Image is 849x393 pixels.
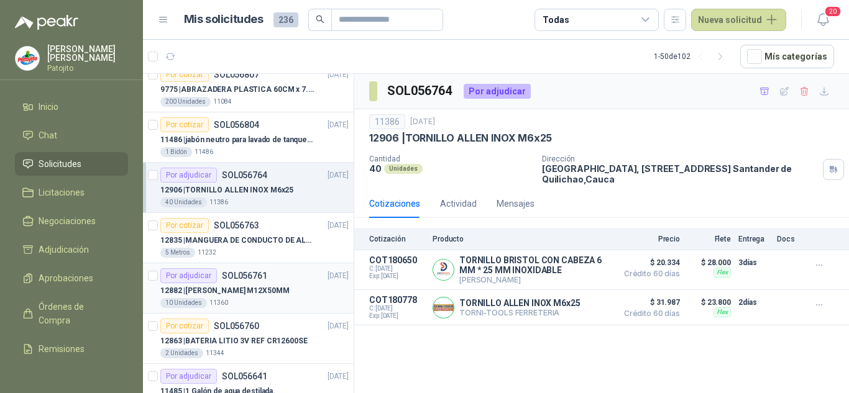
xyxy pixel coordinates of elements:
p: [DATE] [328,169,349,181]
p: Flete [687,235,731,243]
p: Patojito [47,65,128,72]
span: Negociaciones [39,214,96,228]
div: Por adjudicar [160,268,217,283]
p: SOL056763 [214,221,259,230]
div: Mensajes [497,197,535,210]
p: 12863 | BATERIA LITIO 3V REF CR12600SE [160,335,308,347]
a: Solicitudes [15,152,128,176]
div: Por cotizar [160,117,209,132]
p: 11486 [195,147,213,157]
p: Entrega [738,235,769,243]
p: 11360 [209,298,228,308]
span: $ 20.334 [618,255,680,270]
div: Por adjudicar [464,84,531,99]
p: 2 días [738,295,769,310]
div: 10 Unidades [160,298,207,308]
p: 11232 [198,248,216,258]
h1: Mis solicitudes [184,11,264,29]
a: Por cotizarSOL056760[DATE] 12863 |BATERIA LITIO 3V REF CR12600SE2 Unidades11344 [143,314,354,364]
span: Exp: [DATE] [369,273,425,280]
div: Por adjudicar [160,369,217,384]
p: 11486 | jabón neutro para lavado de tanques y maquinas. [160,134,315,146]
a: Por cotizarSOL056763[DATE] 12835 |MANGUERA DE CONDUCTO DE ALAMBRE [PERSON_NAME] PU5 Metros11232 [143,213,354,263]
p: 40 [369,163,382,174]
span: Órdenes de Compra [39,300,116,327]
span: Inicio [39,100,58,114]
span: 236 [273,12,298,27]
img: Company Logo [16,47,39,70]
p: 3 días [738,255,769,270]
a: Inicio [15,95,128,119]
p: SOL056764 [222,171,267,179]
img: Company Logo [433,297,454,318]
div: 1 - 50 de 102 [654,47,730,66]
p: Docs [777,235,802,243]
button: Nueva solicitud [691,9,786,31]
div: 40 Unidades [160,197,207,207]
img: Logo peakr [15,15,78,30]
span: Solicitudes [39,157,81,171]
p: 12835 | MANGUERA DE CONDUCTO DE ALAMBRE [PERSON_NAME] PU [160,235,315,246]
p: 11084 [213,97,232,107]
p: [PERSON_NAME] [459,275,610,284]
p: [DATE] [328,220,349,232]
p: 12906 | TORNILLO ALLEN INOX M6x25 [369,132,552,145]
p: Cotización [369,235,425,243]
div: 2 Unidades [160,348,203,358]
span: search [316,15,324,24]
p: 12882 | [PERSON_NAME] M12X50MM [160,285,290,297]
a: Aprobaciones [15,266,128,290]
a: Negociaciones [15,209,128,233]
span: Chat [39,129,57,142]
p: Dirección [542,155,818,163]
p: SOL056760 [214,322,259,330]
span: Crédito 60 días [618,310,680,317]
p: SOL056641 [222,372,267,381]
p: 11386 [209,197,228,207]
a: Adjudicación [15,238,128,261]
p: Cantidad [369,155,532,163]
span: Aprobaciones [39,271,93,285]
div: Cotizaciones [369,197,420,210]
p: [GEOGRAPHIC_DATA], [STREET_ADDRESS] Santander de Quilichao , Cauca [542,163,818,184]
a: Licitaciones [15,181,128,204]
p: [DATE] [328,270,349,282]
p: SOL056761 [222,271,267,280]
span: Exp: [DATE] [369,312,425,320]
p: [DATE] [328,119,349,131]
span: $ 31.987 [618,295,680,310]
p: COT180778 [369,295,425,305]
p: 11344 [206,348,224,358]
a: Por adjudicarSOL056764[DATE] 12906 |TORNILLO ALLEN INOX M6x2540 Unidades11386 [143,163,354,213]
img: Company Logo [433,260,454,280]
p: [DATE] [328,69,349,81]
a: Órdenes de Compra [15,295,128,332]
p: $ 23.800 [687,295,731,310]
p: Precio [618,235,680,243]
a: Remisiones [15,337,128,361]
span: Adjudicación [39,243,89,256]
p: [DATE] [328,320,349,332]
div: Flex [714,268,731,278]
div: Por cotizar [160,218,209,233]
div: 5 Metros [160,248,195,258]
p: [DATE] [410,116,435,128]
div: Unidades [384,164,423,174]
p: [DATE] [328,371,349,382]
span: C: [DATE] [369,305,425,312]
a: Por adjudicarSOL056761[DATE] 12882 |[PERSON_NAME] M12X50MM10 Unidades11360 [143,263,354,314]
p: COT180650 [369,255,425,265]
span: 20 [824,6,842,17]
p: SOL056804 [214,120,259,129]
a: Por cotizarSOL056807[DATE] 9775 |ABRAZADERA PLASTICA 60CM x 7.6MM ANCHA200 Unidades11084 [143,62,354,112]
p: TORNILLO ALLEN INOX M6x25 [459,298,581,308]
p: [PERSON_NAME] [PERSON_NAME] [47,45,128,62]
button: 20 [812,9,834,31]
span: C: [DATE] [369,265,425,273]
p: Producto [433,235,610,243]
div: Todas [543,13,569,27]
a: Por cotizarSOL056804[DATE] 11486 |jabón neutro para lavado de tanques y maquinas.1 Bidón11486 [143,112,354,163]
button: Mís categorías [740,45,834,68]
div: 200 Unidades [160,97,211,107]
div: Por cotizar [160,67,209,82]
